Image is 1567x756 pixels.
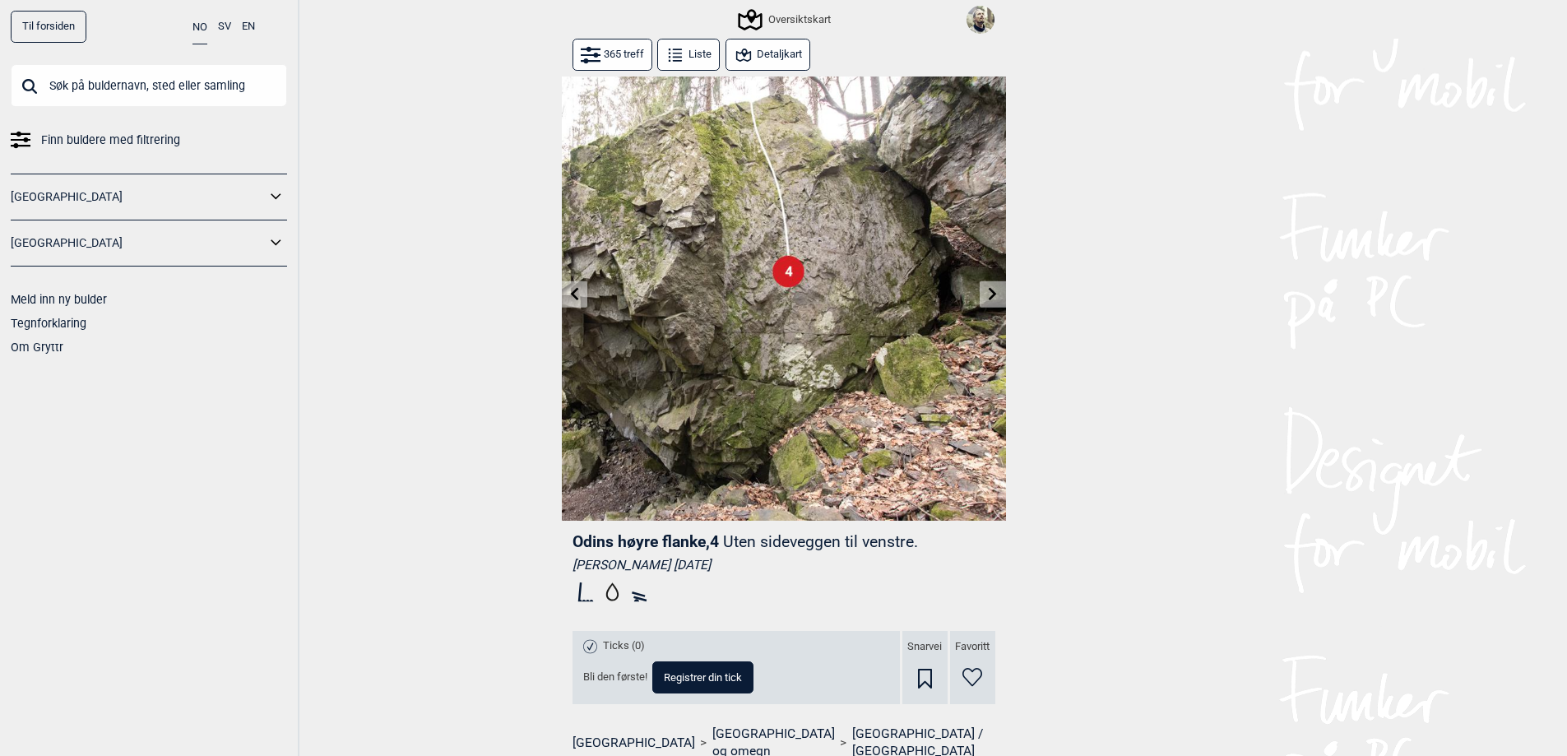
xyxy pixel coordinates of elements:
button: EN [242,11,255,43]
button: 365 treff [573,39,652,71]
a: [GEOGRAPHIC_DATA] [573,735,695,751]
span: Registrer din tick [664,672,742,683]
button: SV [218,11,231,43]
span: Ticks (0) [603,639,645,653]
img: Odins hoyre flanke 210420 [562,77,1006,521]
a: Om Gryttr [11,341,63,354]
img: 2022 12 09 13 55 02 [967,6,994,34]
a: Tegnforklaring [11,317,86,330]
button: Liste [657,39,720,71]
button: Registrer din tick [652,661,753,693]
a: [GEOGRAPHIC_DATA] [11,185,266,209]
button: Detaljkart [726,39,810,71]
a: Meld inn ny bulder [11,293,107,306]
div: [PERSON_NAME] [DATE] [573,557,995,573]
div: Snarvei [902,631,948,704]
a: Finn buldere med filtrering [11,128,287,152]
span: Favoritt [955,640,990,654]
button: NO [192,11,207,44]
a: [GEOGRAPHIC_DATA] [11,231,266,255]
a: Til forsiden [11,11,86,43]
input: Søk på buldernavn, sted eller samling [11,64,287,107]
span: Bli den første! [583,670,647,684]
div: Oversiktskart [740,10,831,30]
span: Finn buldere med filtrering [41,128,180,152]
p: Uten sideveggen til venstre. [723,532,918,551]
span: Odins høyre flanke , 4 [573,532,719,551]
